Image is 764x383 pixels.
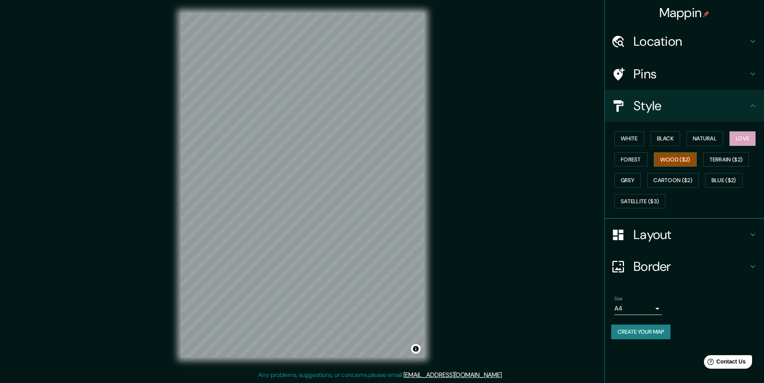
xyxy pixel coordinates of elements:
button: Satellite ($3) [614,194,665,209]
h4: Location [633,33,748,49]
a: [EMAIL_ADDRESS][DOMAIN_NAME] [403,371,502,379]
iframe: Help widget launcher [693,352,755,374]
div: Location [605,25,764,57]
h4: Border [633,259,748,274]
canvas: Map [181,13,425,358]
div: Border [605,251,764,282]
p: Any problems, suggestions, or concerns please email . [258,370,503,380]
div: . [503,370,504,380]
div: Layout [605,219,764,251]
button: Terrain ($2) [703,152,749,167]
div: Pins [605,58,764,90]
button: Natural [686,131,723,146]
button: Toggle attribution [411,344,421,354]
button: Grey [614,173,641,188]
h4: Style [633,98,748,114]
div: . [504,370,506,380]
label: Size [614,296,623,302]
button: Forest [614,152,647,167]
div: A4 [614,302,662,315]
button: Love [729,131,756,146]
button: Create your map [611,325,670,339]
h4: Pins [633,66,748,82]
img: pin-icon.png [703,11,709,17]
button: Cartoon ($2) [647,173,699,188]
button: White [614,131,644,146]
div: Style [605,90,764,122]
button: Black [651,131,680,146]
h4: Mappin [659,5,710,21]
h4: Layout [633,227,748,243]
button: Wood ($2) [654,152,697,167]
button: Blue ($2) [705,173,743,188]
